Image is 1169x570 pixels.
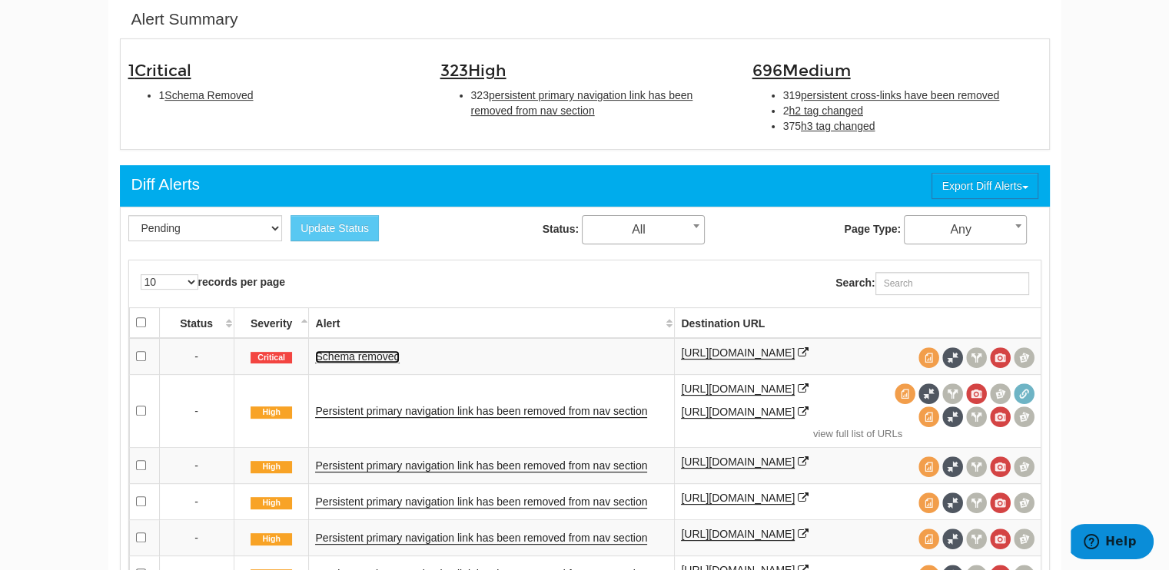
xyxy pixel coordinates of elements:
a: Persistent primary navigation link has been removed from nav section [315,459,647,472]
span: High [251,461,292,473]
span: h2 tag changed [789,104,863,117]
span: Full Source Diff [942,406,963,427]
strong: Page Type: [844,223,901,235]
span: persistent cross-links have been removed [801,89,999,101]
li: 323 [471,88,729,118]
label: Search: [835,272,1028,295]
span: View source [918,529,939,549]
span: View headers [942,383,963,404]
a: [URL][DOMAIN_NAME] [681,406,795,419]
strong: Status: [543,223,579,235]
a: [URL][DOMAIN_NAME] [681,492,795,505]
th: Severity: activate to sort column descending [234,307,309,338]
span: High [251,406,292,419]
li: 1 [159,88,417,103]
a: [URL][DOMAIN_NAME] [681,346,795,360]
input: Search: [875,272,1029,295]
span: Redirect chain [1014,383,1034,404]
span: View screenshot [966,383,987,404]
span: View screenshot [990,529,1011,549]
span: Full Source Diff [918,383,939,404]
span: Critical [135,61,191,81]
th: Status: activate to sort column ascending [159,307,234,338]
span: All [583,219,704,240]
label: records per page [141,274,286,290]
td: - [159,484,234,520]
span: 696 [752,61,851,81]
select: records per page [141,274,198,290]
span: View screenshot [990,492,1011,513]
span: 1 [128,61,191,81]
td: - [159,448,234,484]
span: View headers [966,492,987,513]
span: Medium [782,61,851,81]
span: Compare screenshots [1014,529,1034,549]
span: Compare screenshots [1014,406,1034,427]
span: High [251,497,292,509]
span: View source [918,456,939,477]
a: view full list of URLs [681,427,1034,442]
a: [URL][DOMAIN_NAME] [681,456,795,469]
th: Alert: activate to sort column ascending [309,307,675,338]
div: Diff Alerts [131,173,200,196]
td: - [159,520,234,556]
span: View source [918,347,939,368]
span: View source [918,492,939,513]
span: View screenshot [990,347,1011,368]
span: View headers [966,529,987,549]
span: Compare screenshots [1014,347,1034,368]
span: View screenshot [990,406,1011,427]
span: View headers [966,406,987,427]
span: View source [895,383,915,404]
a: [URL][DOMAIN_NAME] [681,528,795,541]
button: Update Status [291,215,379,241]
span: 323 [440,61,506,81]
li: 319 [783,88,1041,103]
span: Critical [251,352,292,364]
a: Persistent primary navigation link has been removed from nav section [315,405,647,418]
span: Compare screenshots [990,383,1011,404]
li: 375 [783,118,1041,134]
a: [URL][DOMAIN_NAME] [681,383,795,396]
span: High [468,61,506,81]
span: View headers [966,456,987,477]
span: Compare screenshots [1014,492,1034,513]
td: - [159,338,234,375]
a: Schema removed [315,350,400,363]
a: Persistent primary navigation link has been removed from nav section [315,495,647,509]
div: Alert Summary [131,8,238,31]
span: All [582,215,705,244]
span: h3 tag changed [801,120,875,132]
a: Persistent primary navigation link has been removed from nav section [315,532,647,545]
td: - [159,374,234,448]
span: View headers [966,347,987,368]
span: persistent primary navigation link has been removed from nav section [471,89,693,117]
span: High [251,533,292,545]
span: View source [918,406,939,427]
span: Any [904,215,1027,244]
iframe: Opens a widget where you can find more information [1071,524,1154,562]
span: Any [905,219,1026,240]
span: Schema Removed [164,89,253,101]
button: Export Diff Alerts [932,173,1038,199]
span: Full Source Diff [942,347,963,368]
th: Destination URL [675,307,1041,338]
li: 2 [783,103,1041,118]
